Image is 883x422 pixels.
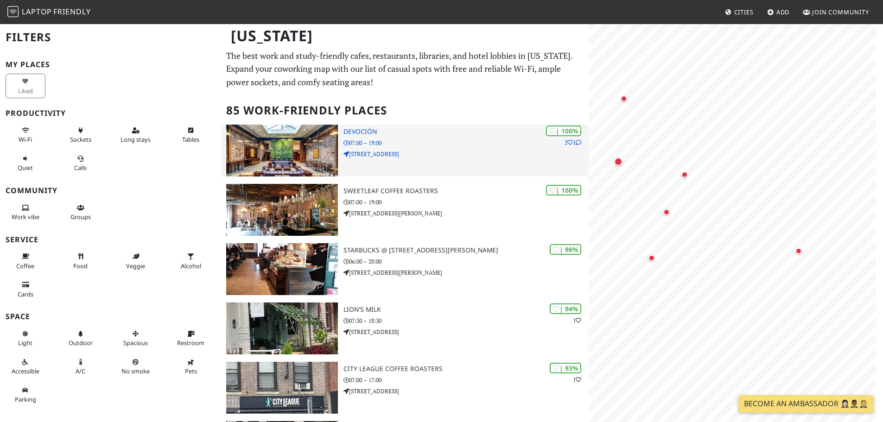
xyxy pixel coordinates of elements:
p: The best work and study-friendly cafes, restaurants, libraries, and hotel lobbies in [US_STATE]. ... [226,49,583,89]
div: | 94% [550,303,581,314]
p: 07:00 – 17:00 [343,376,589,384]
div: | 100% [546,126,581,136]
p: [STREET_ADDRESS][PERSON_NAME] [343,268,589,277]
button: Accessible [6,354,45,379]
span: Air conditioned [76,367,85,375]
span: Restroom [177,339,204,347]
button: Tables [171,123,211,147]
button: Light [6,326,45,351]
span: Video/audio calls [74,164,87,172]
button: Alcohol [171,249,211,273]
img: LaptopFriendly [7,6,19,17]
button: Spacious [116,326,156,351]
p: [STREET_ADDRESS][PERSON_NAME] [343,209,589,218]
a: Lion's Milk | 94% 1 Lion's Milk 07:30 – 18:30 [STREET_ADDRESS] [221,302,589,354]
p: 07:00 – 19:00 [343,139,589,147]
h3: Devoción [343,128,589,136]
h2: 85 Work-Friendly Places [226,96,583,125]
img: City League Coffee Roasters [226,362,338,414]
button: Veggie [116,249,156,273]
button: A/C [61,354,101,379]
p: 1 [573,375,581,384]
button: Calls [61,151,101,176]
a: Sweetleaf Coffee Roasters | 100% Sweetleaf Coffee Roasters 07:00 – 19:00 [STREET_ADDRESS][PERSON_... [221,184,589,236]
span: Outdoor area [69,339,93,347]
span: Pet friendly [185,367,197,375]
span: Natural light [18,339,32,347]
p: 07:30 – 18:30 [343,316,589,325]
h3: Lion's Milk [343,306,589,314]
button: Quiet [6,151,45,176]
a: Starbucks @ 815 Hutchinson Riv Pkwy | 98% Starbucks @ [STREET_ADDRESS][PERSON_NAME] 06:00 – 20:00... [221,243,589,295]
div: Map marker [618,93,629,104]
span: Alcohol [181,262,201,270]
img: Sweetleaf Coffee Roasters [226,184,338,236]
span: Stable Wi-Fi [19,135,32,144]
p: [STREET_ADDRESS] [343,328,589,336]
span: Coffee [16,262,34,270]
button: Coffee [6,249,45,273]
h3: Productivity [6,109,215,118]
a: Join Community [799,4,873,20]
h2: Filters [6,23,215,51]
img: Devoción [226,125,338,176]
div: Map marker [679,169,690,180]
button: Food [61,249,101,273]
button: Pets [171,354,211,379]
h3: Space [6,312,215,321]
img: Lion's Milk [226,302,338,354]
span: Friendly [53,6,90,17]
p: [STREET_ADDRESS] [343,150,589,158]
button: Long stays [116,123,156,147]
span: Laptop [22,6,52,17]
span: Add [776,8,790,16]
p: [STREET_ADDRESS] [343,387,589,396]
button: Work vibe [6,200,45,225]
span: Long stays [121,135,151,144]
div: Map marker [793,246,804,257]
a: Cities [721,4,757,20]
span: Veggie [126,262,145,270]
div: Map marker [661,207,672,218]
button: No smoke [116,354,156,379]
button: Parking [6,383,45,407]
h3: Starbucks @ [STREET_ADDRESS][PERSON_NAME] [343,246,589,254]
button: Sockets [61,123,101,147]
div: Map marker [646,252,657,264]
span: Spacious [123,339,148,347]
h3: City League Coffee Roasters [343,365,589,373]
h3: Community [6,186,215,195]
button: Restroom [171,326,211,351]
span: Group tables [70,213,91,221]
span: Join Community [812,8,869,16]
button: Wi-Fi [6,123,45,147]
span: Work-friendly tables [182,135,199,144]
span: Power sockets [70,135,91,144]
a: LaptopFriendly LaptopFriendly [7,4,91,20]
a: City League Coffee Roasters | 93% 1 City League Coffee Roasters 07:00 – 17:00 [STREET_ADDRESS] [221,362,589,414]
a: Devoción | 100% 21 Devoción 07:00 – 19:00 [STREET_ADDRESS] [221,125,589,176]
span: Food [73,262,88,270]
span: Quiet [18,164,33,172]
p: 2 1 [565,138,581,147]
button: Cards [6,277,45,302]
span: Cities [734,8,754,16]
span: People working [12,213,39,221]
p: 06:00 – 20:00 [343,257,589,266]
p: 07:00 – 19:00 [343,198,589,207]
h3: My Places [6,60,215,69]
div: | 98% [550,244,581,255]
span: Parking [15,395,36,403]
button: Groups [61,200,101,225]
span: Accessible [12,367,39,375]
p: 1 [573,316,581,325]
h3: Service [6,235,215,244]
span: Smoke free [121,367,150,375]
div: Map marker [612,156,624,168]
a: Add [763,4,794,20]
h1: [US_STATE] [223,23,587,49]
div: | 100% [546,185,581,195]
h3: Sweetleaf Coffee Roasters [343,187,589,195]
span: Credit cards [18,290,33,298]
div: | 93% [550,363,581,373]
